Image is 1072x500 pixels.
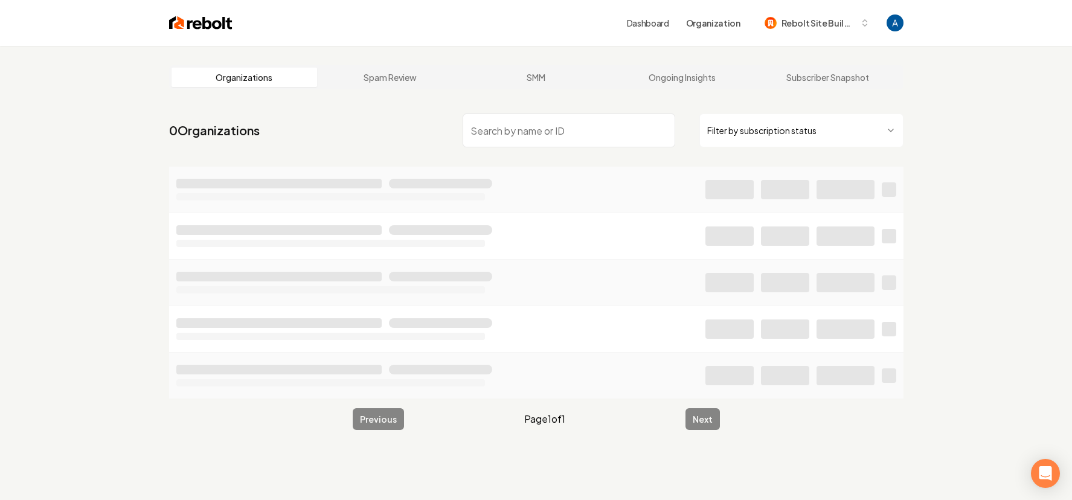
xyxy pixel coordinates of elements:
div: Open Intercom Messenger [1031,459,1060,488]
img: Rebolt Logo [169,14,233,31]
span: Page 1 of 1 [524,412,565,426]
span: Rebolt Site Builder [782,17,855,30]
a: Spam Review [317,68,463,87]
input: Search by name or ID [463,114,675,147]
a: Subscriber Snapshot [755,68,901,87]
a: SMM [463,68,609,87]
a: Ongoing Insights [609,68,755,87]
img: Rebolt Site Builder [765,17,777,29]
button: Open user button [887,14,903,31]
a: Dashboard [627,17,669,29]
a: 0Organizations [169,122,260,139]
button: Organization [679,12,748,34]
a: Organizations [172,68,318,87]
img: Andrew Magana [887,14,903,31]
